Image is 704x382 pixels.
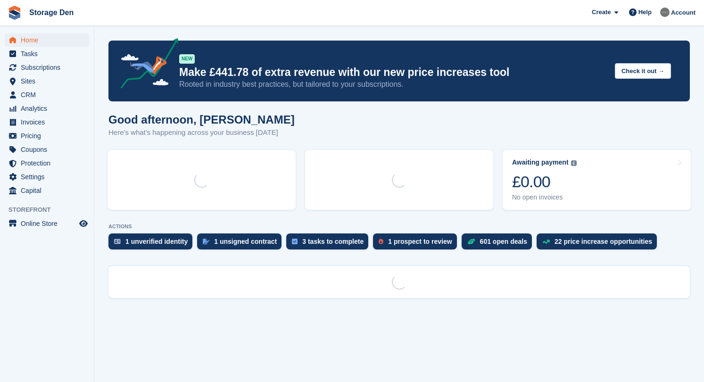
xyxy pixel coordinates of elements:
[108,224,690,230] p: ACTIONS
[21,129,77,142] span: Pricing
[5,170,89,183] a: menu
[179,79,607,90] p: Rooted in industry best practices, but tailored to your subscriptions.
[197,233,286,254] a: 1 unsigned contract
[388,238,452,245] div: 1 prospect to review
[21,33,77,47] span: Home
[512,172,577,191] div: £0.00
[8,205,94,215] span: Storefront
[5,157,89,170] a: menu
[592,8,611,17] span: Create
[21,47,77,60] span: Tasks
[108,113,295,126] h1: Good afternoon, [PERSON_NAME]
[5,88,89,101] a: menu
[179,54,195,64] div: NEW
[78,218,89,229] a: Preview store
[480,238,527,245] div: 601 open deals
[21,143,77,156] span: Coupons
[21,116,77,129] span: Invoices
[462,233,537,254] a: 601 open deals
[203,239,209,244] img: contract_signature_icon-13c848040528278c33f63329250d36e43548de30e8caae1d1a13099fd9432cc5.svg
[379,239,383,244] img: prospect-51fa495bee0391a8d652442698ab0144808aea92771e9ea1ae160a38d050c398.svg
[571,160,577,166] img: icon-info-grey-7440780725fd019a000dd9b08b2336e03edf1995a4989e88bcd33f0948082b44.svg
[21,184,77,197] span: Capital
[5,75,89,88] a: menu
[512,193,577,201] div: No open invoices
[125,238,188,245] div: 1 unverified identity
[214,238,277,245] div: 1 unsigned contract
[5,143,89,156] a: menu
[21,88,77,101] span: CRM
[503,150,691,210] a: Awaiting payment £0.00 No open invoices
[113,38,179,92] img: price-adjustments-announcement-icon-8257ccfd72463d97f412b2fc003d46551f7dbcb40ab6d574587a9cd5c0d94...
[5,129,89,142] a: menu
[5,184,89,197] a: menu
[21,157,77,170] span: Protection
[108,233,197,254] a: 1 unverified identity
[292,239,298,244] img: task-75834270c22a3079a89374b754ae025e5fb1db73e45f91037f5363f120a921f8.svg
[5,116,89,129] a: menu
[25,5,77,20] a: Storage Den
[373,233,461,254] a: 1 prospect to review
[21,102,77,115] span: Analytics
[542,240,550,244] img: price_increase_opportunities-93ffe204e8149a01c8c9dc8f82e8f89637d9d84a8eef4429ea346261dce0b2c0.svg
[21,75,77,88] span: Sites
[114,239,121,244] img: verify_identity-adf6edd0f0f0b5bbfe63781bf79b02c33cf7c696d77639b501bdc392416b5a36.svg
[108,127,295,138] p: Here's what's happening across your business [DATE]
[21,170,77,183] span: Settings
[638,8,652,17] span: Help
[5,217,89,230] a: menu
[286,233,373,254] a: 3 tasks to complete
[179,66,607,79] p: Make £441.78 of extra revenue with our new price increases tool
[615,63,671,79] button: Check it out →
[5,47,89,60] a: menu
[671,8,696,17] span: Account
[512,158,569,166] div: Awaiting payment
[5,61,89,74] a: menu
[5,102,89,115] a: menu
[660,8,670,17] img: Brian Barbour
[5,33,89,47] a: menu
[467,238,475,245] img: deal-1b604bf984904fb50ccaf53a9ad4b4a5d6e5aea283cecdc64d6e3604feb123c2.svg
[21,217,77,230] span: Online Store
[555,238,652,245] div: 22 price increase opportunities
[8,6,22,20] img: stora-icon-8386f47178a22dfd0bd8f6a31ec36ba5ce8667c1dd55bd0f319d3a0aa187defe.svg
[21,61,77,74] span: Subscriptions
[537,233,662,254] a: 22 price increase opportunities
[302,238,364,245] div: 3 tasks to complete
